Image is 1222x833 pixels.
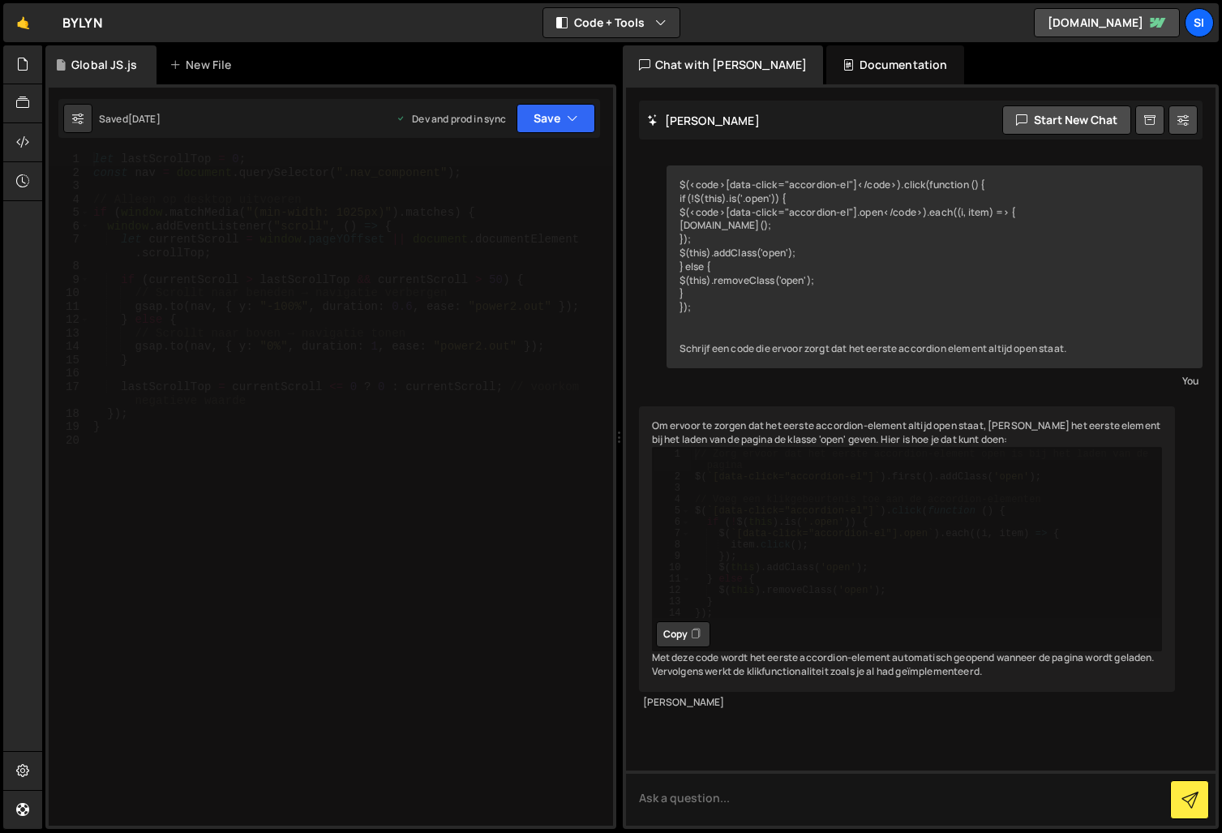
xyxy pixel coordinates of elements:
div: 16 [49,367,90,380]
a: Si [1185,8,1214,37]
div: Saved [99,112,161,126]
button: Start new chat [1002,105,1131,135]
div: 8 [49,260,90,273]
div: 14 [654,608,691,619]
div: You [671,372,1199,389]
div: 8 [654,539,691,551]
div: 6 [49,220,90,234]
button: Copy [656,621,710,647]
div: 12 [654,585,691,596]
div: 2 [49,166,90,180]
div: 3 [49,179,90,193]
a: [DOMAIN_NAME] [1034,8,1180,37]
div: 20 [49,434,90,448]
div: 15 [49,354,90,367]
div: 10 [49,286,90,300]
div: Global JS.js [71,57,137,73]
div: 1 [654,449,691,471]
a: 🤙 [3,3,43,42]
div: 6 [654,517,691,528]
div: 4 [654,494,691,505]
div: 1 [49,152,90,166]
div: 7 [654,528,691,539]
div: BYLYN [62,13,102,32]
div: 13 [49,327,90,341]
div: 18 [49,407,90,421]
div: Dev and prod in sync [396,112,506,126]
div: Chat with [PERSON_NAME] [623,45,824,84]
div: 19 [49,420,90,434]
div: 12 [49,313,90,327]
div: 5 [49,206,90,220]
button: Code + Tools [543,8,680,37]
div: 4 [49,193,90,207]
div: 2 [654,471,691,483]
div: 14 [49,340,90,354]
div: 7 [49,233,90,260]
div: 5 [654,505,691,517]
div: 9 [654,551,691,562]
div: $(<code>[data-click="accordion-el"]</code>).click(function () { if (!$(this).is('.open')) { $(<co... [667,165,1203,368]
button: Save [517,104,595,133]
div: 11 [654,573,691,585]
div: [PERSON_NAME] [643,696,1172,710]
div: Om ervoor te zorgen dat het eerste accordion-element altijd open staat, [PERSON_NAME] het eerste ... [639,406,1176,691]
div: 9 [49,273,90,287]
h2: [PERSON_NAME] [647,113,760,128]
div: 17 [49,380,90,407]
div: 3 [654,483,691,494]
div: New File [169,57,238,73]
div: 10 [654,562,691,573]
div: Documentation [826,45,963,84]
div: 11 [49,300,90,314]
div: 13 [654,596,691,608]
div: [DATE] [128,112,161,126]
